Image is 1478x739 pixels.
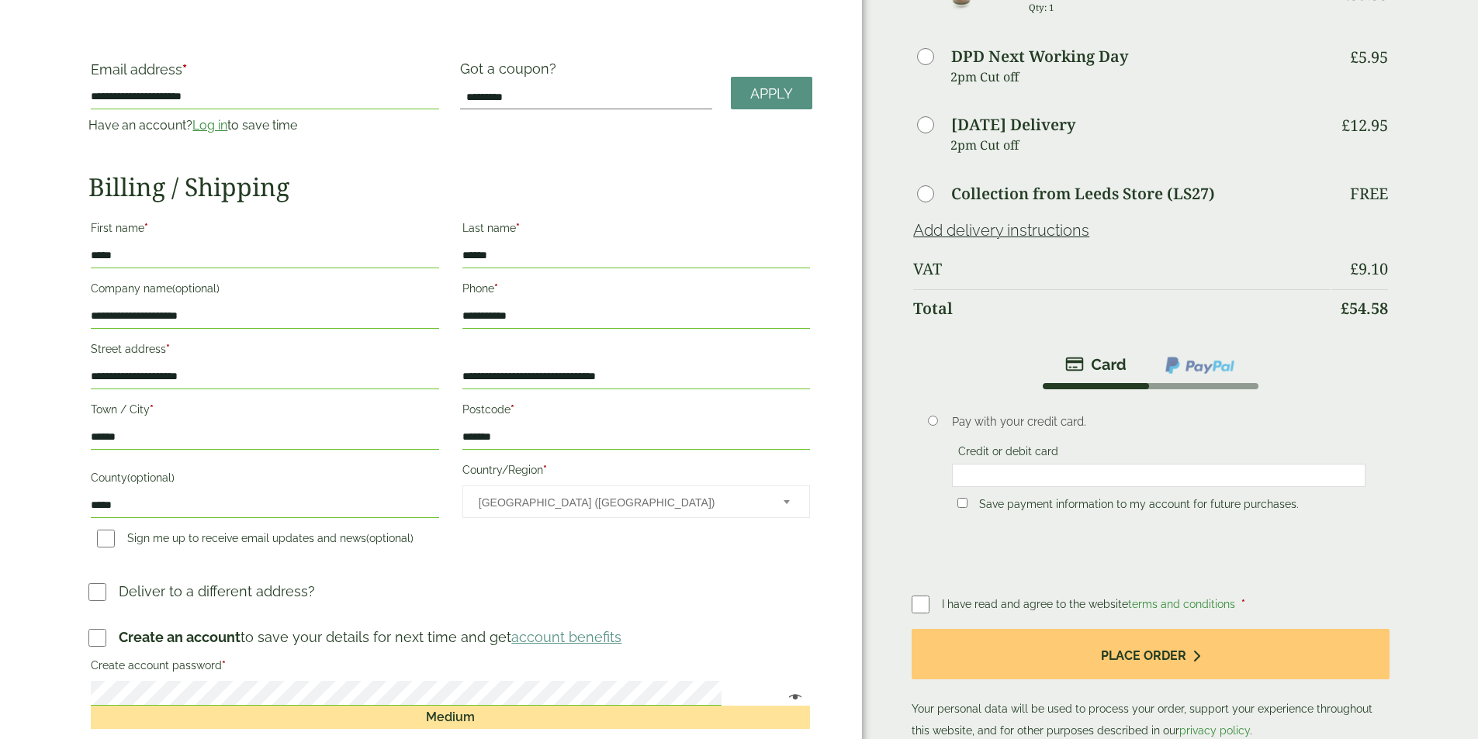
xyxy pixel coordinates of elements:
[97,530,115,547] input: Sign me up to receive email updates and news(optional)
[91,338,438,364] label: Street address
[88,172,812,202] h2: Billing / Shipping
[913,250,1329,288] th: VAT
[1029,2,1054,13] small: Qty: 1
[952,413,1366,430] p: Pay with your credit card.
[973,498,1305,515] label: Save payment information to my account for future purchases.
[511,403,514,416] abbr: required
[952,445,1064,462] label: Credit or debit card
[460,60,562,85] label: Got a coupon?
[1350,47,1388,67] bdi: 5.95
[222,659,226,672] abbr: required
[913,221,1089,240] a: Add delivery instructions
[951,49,1128,64] label: DPD Next Working Day
[1341,298,1349,319] span: £
[192,118,227,133] a: Log in
[1350,47,1359,67] span: £
[957,468,1361,482] iframe: Secure card payment input frame
[127,471,175,484] span: (optional)
[119,581,315,602] p: Deliver to a different address?
[150,403,154,416] abbr: required
[1241,598,1245,610] abbr: required
[91,467,438,493] label: County
[913,289,1329,327] th: Total
[91,706,810,729] div: Medium
[731,77,812,110] a: Apply
[91,278,438,304] label: Company name
[182,61,187,78] abbr: required
[1341,298,1388,319] bdi: 54.58
[91,63,438,85] label: Email address
[144,222,148,234] abbr: required
[366,532,414,544] span: (optional)
[462,399,810,425] label: Postcode
[91,399,438,425] label: Town / City
[1179,724,1250,737] a: privacy policy
[1350,258,1388,279] bdi: 9.10
[91,532,420,549] label: Sign me up to receive email updates and news
[942,598,1238,610] span: I have read and agree to the website
[950,133,1329,157] p: 2pm Cut off
[172,282,220,295] span: (optional)
[511,629,621,645] a: account benefits
[88,116,441,135] p: Have an account? to save time
[1350,185,1388,203] p: Free
[479,486,763,519] span: United Kingdom (UK)
[1341,115,1388,136] bdi: 12.95
[91,654,810,681] label: Create account password
[516,222,520,234] abbr: required
[543,464,547,476] abbr: required
[166,343,170,355] abbr: required
[750,85,793,102] span: Apply
[119,627,621,647] p: to save your details for next time and get
[462,459,810,485] label: Country/Region
[119,629,241,645] strong: Create an account
[462,278,810,304] label: Phone
[951,117,1075,133] label: [DATE] Delivery
[1065,355,1127,374] img: stripe.png
[951,186,1215,202] label: Collection from Leeds Store (LS27)
[1164,355,1236,375] img: ppcp-gateway.png
[494,282,498,295] abbr: required
[1128,598,1235,610] a: terms and conditions
[1341,115,1350,136] span: £
[462,217,810,243] label: Last name
[91,217,438,243] label: First name
[950,65,1329,88] p: 2pm Cut off
[912,629,1389,679] button: Place order
[1350,258,1359,279] span: £
[462,485,810,518] span: Country/Region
